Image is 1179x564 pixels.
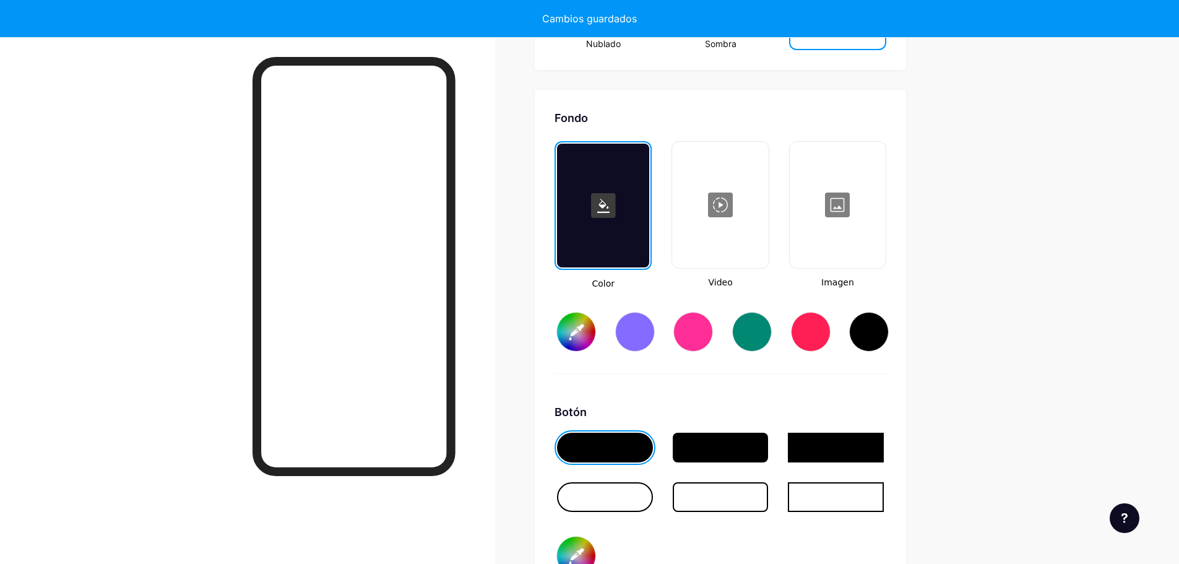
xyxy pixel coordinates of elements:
font: Sombra [705,38,736,49]
font: Botón [555,406,587,419]
font: Cambios guardados [542,12,637,25]
font: Nublado [586,38,621,49]
font: Video [708,277,732,287]
font: Imagen [821,277,854,287]
font: Fondo [555,111,588,124]
font: Color [592,279,615,289]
